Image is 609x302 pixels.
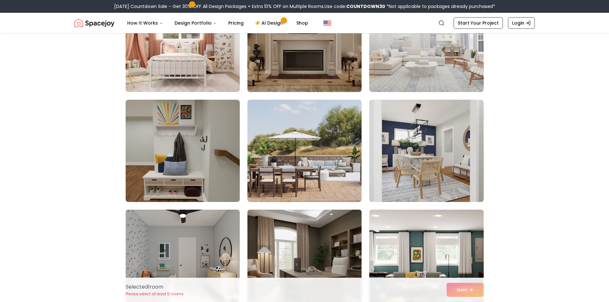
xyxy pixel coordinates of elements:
[223,17,249,29] a: Pricing
[324,19,331,27] img: United States
[324,3,385,10] span: Use code:
[247,100,362,202] img: Room room-32
[250,17,290,29] a: AI Design
[169,17,222,29] button: Design Portfolio
[122,17,168,29] button: How It Works
[346,3,385,10] b: COUNTDOWN30
[122,17,313,29] nav: Main
[454,17,503,29] a: Start Your Project
[126,100,240,202] img: Room room-31
[74,13,535,33] nav: Global
[114,3,495,10] div: [DATE] Countdown Sale – Get 30% OFF All Design Packages + Extra 10% OFF on Multiple Rooms.
[369,100,483,202] img: Room room-33
[74,17,114,29] a: Spacejoy
[126,291,183,297] p: Please select at least 5 rooms
[74,17,114,29] img: Spacejoy Logo
[126,283,183,291] p: Selected 1 room
[291,17,313,29] a: Shop
[385,3,495,10] span: *Not applicable to packages already purchased*
[508,17,535,29] a: Login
